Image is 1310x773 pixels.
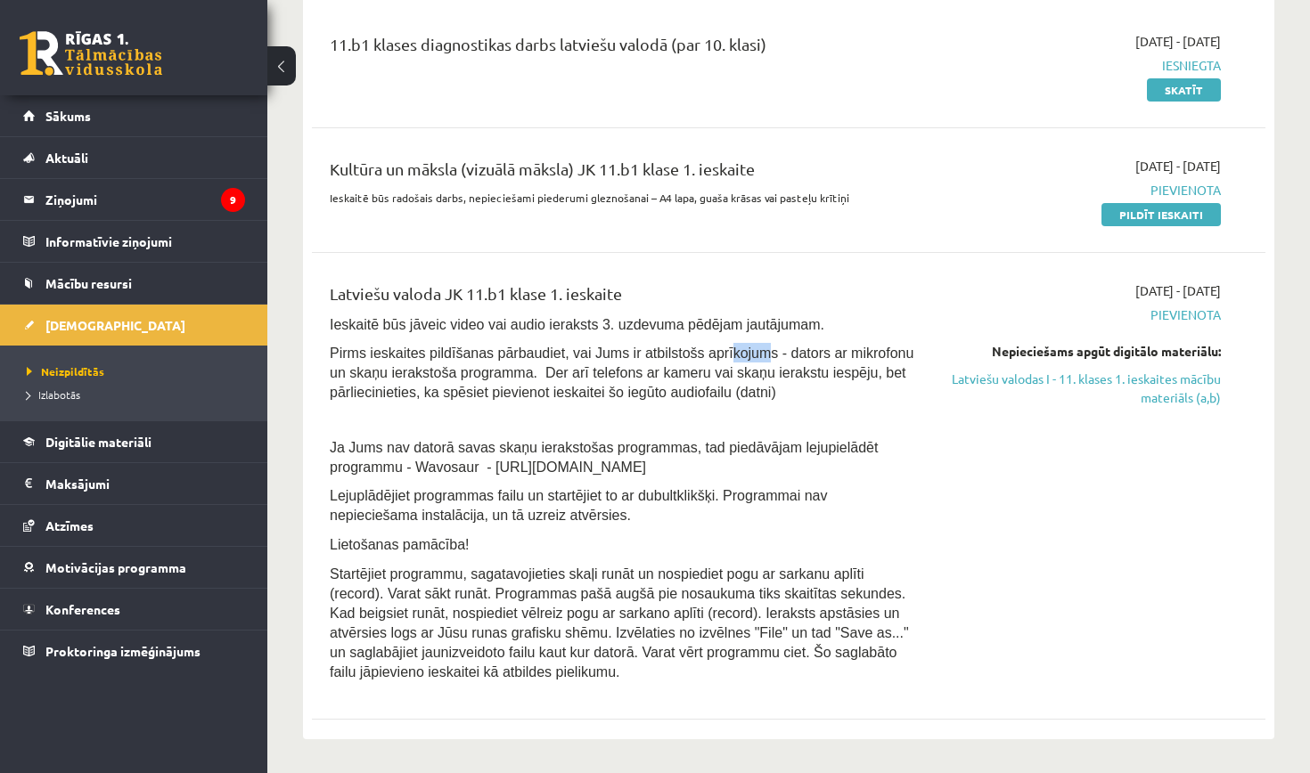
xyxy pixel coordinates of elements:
span: Digitālie materiāli [45,434,151,450]
a: Proktoringa izmēģinājums [23,631,245,671]
span: [DATE] - [DATE] [1135,281,1221,300]
a: [DEMOGRAPHIC_DATA] [23,305,245,346]
a: Neizpildītās [27,363,250,379]
a: Informatīvie ziņojumi [23,221,245,262]
a: Maksājumi [23,463,245,504]
legend: Ziņojumi [45,179,245,220]
a: Ziņojumi9 [23,179,245,220]
span: Pievienota [942,305,1221,324]
span: Atzīmes [45,517,94,533]
a: Atzīmes [23,505,245,546]
span: Iesniegta [942,56,1221,75]
div: Kultūra un māksla (vizuālā māksla) JK 11.b1 klase 1. ieskaite [330,157,915,190]
div: 11.b1 klases diagnostikas darbs latviešu valodā (par 10. klasi) [330,32,915,65]
span: Aktuāli [45,150,88,166]
legend: Informatīvie ziņojumi [45,221,245,262]
a: Rīgas 1. Tālmācības vidusskola [20,31,162,76]
span: [DATE] - [DATE] [1135,157,1221,175]
a: Sākums [23,95,245,136]
span: Pievienota [942,181,1221,199]
span: Izlabotās [27,387,80,402]
span: Mācību resursi [45,275,132,291]
span: Proktoringa izmēģinājums [45,643,201,659]
a: Skatīt [1147,78,1221,102]
span: Ja Jums nav datorā savas skaņu ierakstošas programmas, tad piedāvājam lejupielādēt programmu - Wa... [330,440,878,475]
i: 9 [221,188,245,212]
span: Sākums [45,108,91,124]
a: Izlabotās [27,386,250,403]
a: Konferences [23,589,245,630]
a: Mācību resursi [23,263,245,304]
p: Ieskaitē būs radošais darbs, nepieciešami piederumi gleznošanai – A4 lapa, guaša krāsas vai paste... [330,190,915,206]
span: Lietošanas pamācība! [330,537,470,552]
span: Konferences [45,601,120,617]
span: Pirms ieskaites pildīšanas pārbaudiet, vai Jums ir atbilstošs aprīkojums - dators ar mikrofonu un... [330,346,913,400]
div: Latviešu valoda JK 11.b1 klase 1. ieskaite [330,281,915,314]
span: Ieskaitē būs jāveic video vai audio ieraksts 3. uzdevuma pēdējam jautājumam. [330,317,824,332]
a: Latviešu valodas I - 11. klases 1. ieskaites mācību materiāls (a,b) [942,370,1221,407]
a: Pildīt ieskaiti [1101,203,1221,226]
a: Digitālie materiāli [23,421,245,462]
span: Startējiet programmu, sagatavojieties skaļi runāt un nospiediet pogu ar sarkanu aplīti (record). ... [330,566,909,679]
span: [DEMOGRAPHIC_DATA] [45,317,185,333]
span: Motivācijas programma [45,559,186,575]
span: Lejuplādējiet programmas failu un startējiet to ar dubultklikšķi. Programmai nav nepieciešama ins... [330,488,827,523]
a: Motivācijas programma [23,547,245,588]
div: Nepieciešams apgūt digitālo materiālu: [942,342,1221,361]
a: Aktuāli [23,137,245,178]
span: [DATE] - [DATE] [1135,32,1221,51]
legend: Maksājumi [45,463,245,504]
span: Neizpildītās [27,364,104,378]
